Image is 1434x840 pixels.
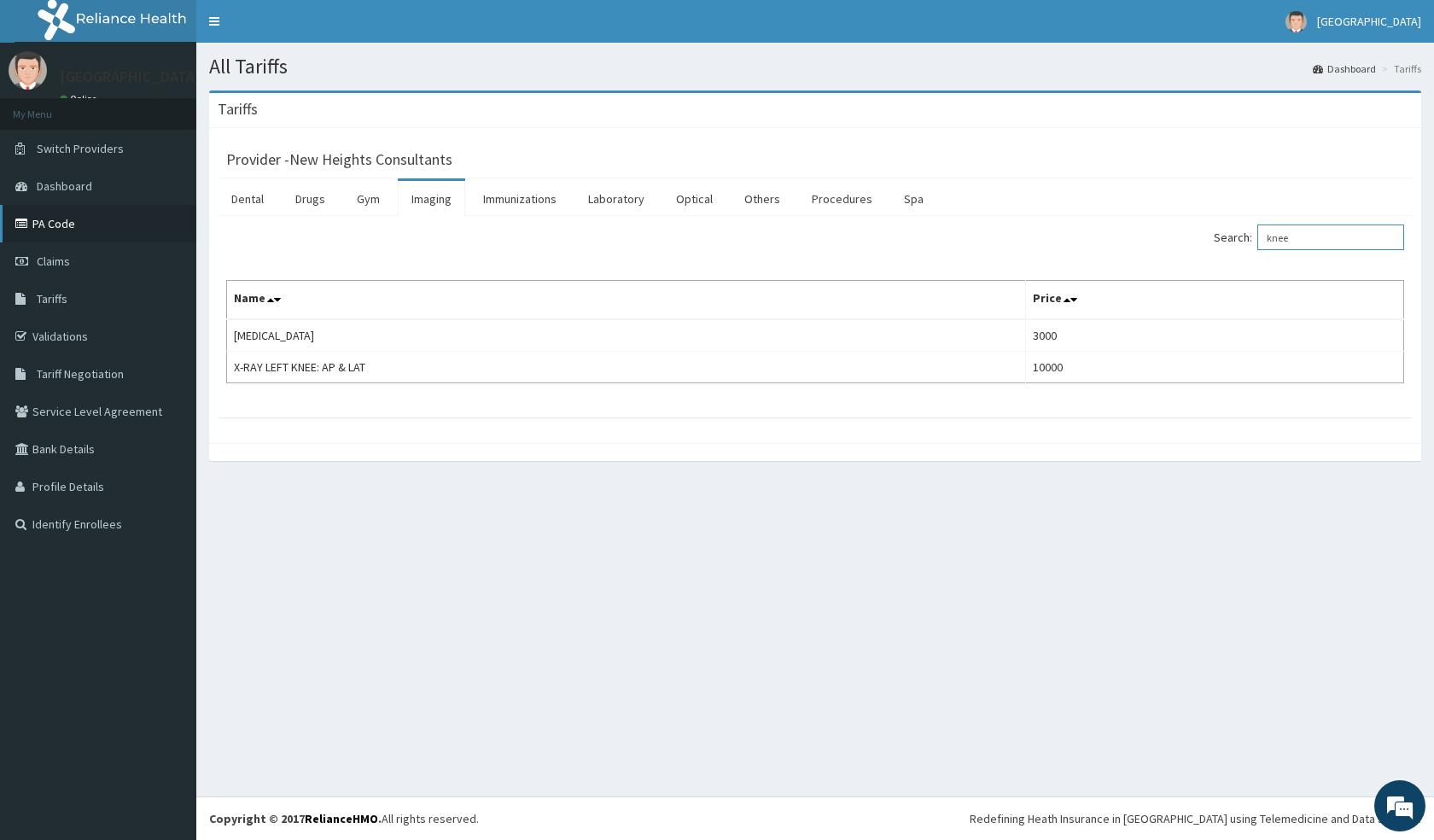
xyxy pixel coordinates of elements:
[209,811,382,826] strong: Copyright © 2017 .
[227,281,1026,320] th: Name
[1214,225,1404,250] label: Search:
[89,96,287,118] div: Chat with us now
[305,811,378,826] a: RelianceHMO
[209,55,1421,78] h1: All Tariffs
[196,796,1434,840] footer: All rights reserved.
[60,69,201,85] p: [GEOGRAPHIC_DATA]
[1378,61,1421,76] li: Tariffs
[1257,225,1404,250] input: Search:
[343,181,393,217] a: Gym
[798,181,886,217] a: Procedures
[662,181,726,217] a: Optical
[1025,319,1403,352] td: 3000
[37,178,92,194] span: Dashboard
[731,181,794,217] a: Others
[970,810,1421,827] div: Redefining Heath Insurance in [GEOGRAPHIC_DATA] using Telemedicine and Data Science!
[37,141,124,156] span: Switch Providers
[282,181,339,217] a: Drugs
[37,254,70,269] span: Claims
[890,181,937,217] a: Spa
[9,51,47,90] img: User Image
[1285,11,1307,32] img: User Image
[1025,281,1403,320] th: Price
[99,215,236,388] span: We're online!
[37,291,67,306] span: Tariffs
[218,181,277,217] a: Dental
[469,181,570,217] a: Immunizations
[32,85,69,128] img: d_794563401_company_1708531726252_794563401
[218,102,258,117] h3: Tariffs
[398,181,465,217] a: Imaging
[1317,14,1421,29] span: [GEOGRAPHIC_DATA]
[9,466,325,526] textarea: Type your message and hit 'Enter'
[1025,352,1403,383] td: 10000
[1313,61,1376,76] a: Dashboard
[227,352,1026,383] td: X-RAY LEFT KNEE: AP & LAT
[37,366,124,382] span: Tariff Negotiation
[574,181,658,217] a: Laboratory
[226,152,452,167] h3: Provider - New Heights Consultants
[60,93,101,105] a: Online
[227,319,1026,352] td: [MEDICAL_DATA]
[280,9,321,50] div: Minimize live chat window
